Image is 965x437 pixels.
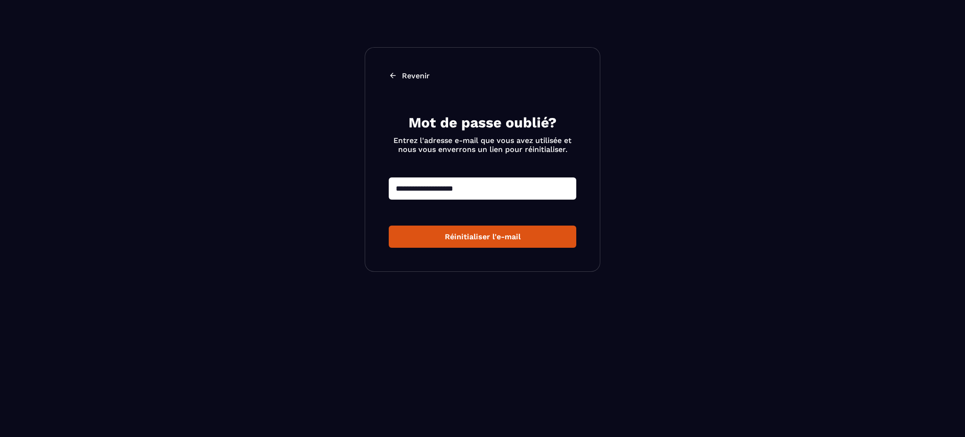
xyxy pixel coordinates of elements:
p: Revenir [402,71,430,80]
a: Revenir [389,71,576,80]
p: Entrez l'adresse e-mail que vous avez utilisée et nous vous enverrons un lien pour réinitialiser. [389,136,576,154]
h2: Mot de passe oublié? [389,113,576,132]
div: Réinitialiser l'e-mail [396,232,569,241]
button: Réinitialiser l'e-mail [389,226,576,248]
